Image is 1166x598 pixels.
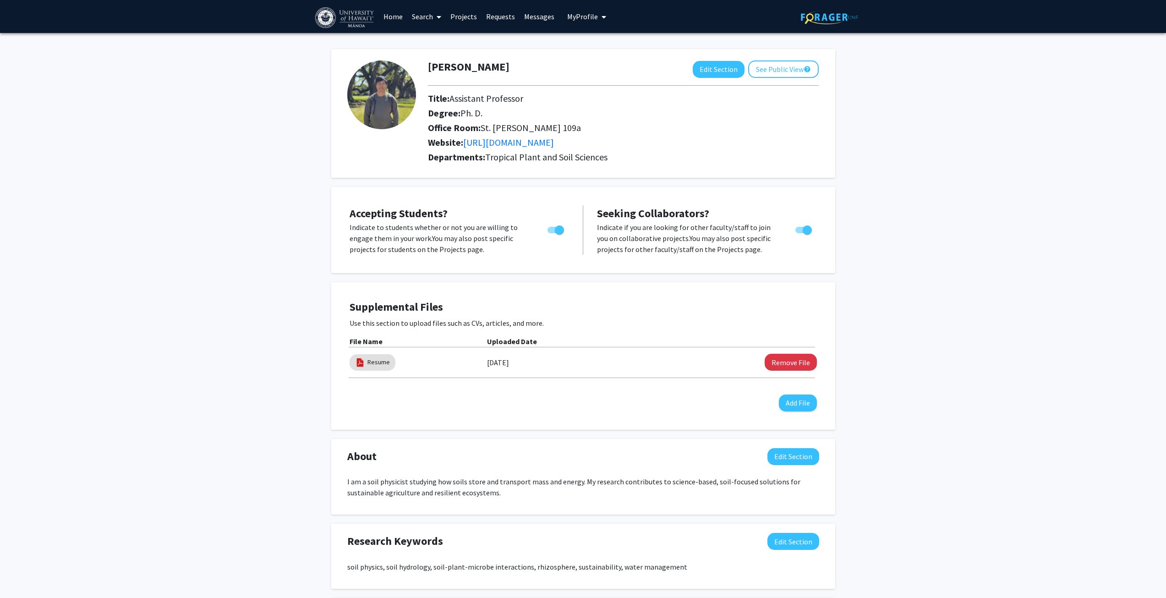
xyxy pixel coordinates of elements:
b: Uploaded Date [487,337,537,346]
button: Edit About [767,448,819,465]
span: About [347,448,377,465]
span: Research Keywords [347,533,443,549]
h2: Departments: [421,152,826,163]
button: Edit Research Keywords [767,533,819,550]
h2: Title: [428,93,819,104]
button: Edit Section [693,61,744,78]
button: Add File [779,395,817,411]
p: Indicate if you are looking for other faculty/staff to join you on collaborative projects. You ma... [597,222,778,255]
h2: Website: [428,137,819,148]
span: Assistant Professor [449,93,523,104]
span: Ph. D. [460,107,482,119]
div: Toggle [544,222,569,236]
h4: Supplemental Files [350,301,817,314]
h1: [PERSON_NAME] [428,60,509,74]
button: Remove Resume File [765,354,817,371]
p: soil physics, soil hydrology, soil-plant-microbe interactions, rhizosphere, sustainability, water... [347,561,819,572]
a: Search [407,0,446,33]
p: Use this section to upload files such as CVs, articles, and more. [350,318,817,329]
p: I am a soil physicist studying how soils store and transport mass and energy. My research contrib... [347,476,819,498]
span: St. [PERSON_NAME] 109a [481,122,581,133]
span: Accepting Students? [350,206,448,220]
img: ForagerOne Logo [801,10,858,24]
img: Profile Picture [347,60,416,129]
span: Tropical Plant and Soil Sciences [485,151,608,163]
img: pdf_icon.png [355,357,365,368]
b: File Name [350,337,383,346]
button: See Public View [748,60,819,78]
a: Requests [482,0,520,33]
a: Messages [520,0,559,33]
a: Home [379,0,407,33]
label: [DATE] [487,355,509,370]
a: Opens in a new tab [463,137,554,148]
img: University of Hawaiʻi at Mānoa Logo [315,7,376,28]
mat-icon: help [804,64,811,75]
span: My Profile [567,12,598,21]
a: Resume [367,357,390,367]
h2: Degree: [428,108,819,119]
h2: Office Room: [428,122,819,133]
a: Projects [446,0,482,33]
div: Toggle [792,222,817,236]
p: Indicate to students whether or not you are willing to engage them in your work. You may also pos... [350,222,530,255]
span: Seeking Collaborators? [597,206,709,220]
iframe: Chat [7,557,39,591]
